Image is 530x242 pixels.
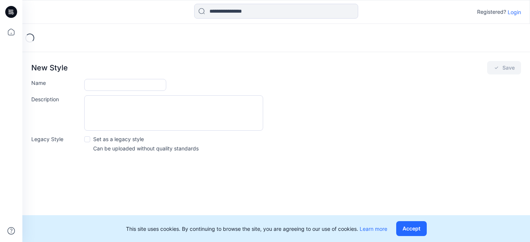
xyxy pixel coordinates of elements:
button: Accept [396,221,427,236]
p: Registered? [477,7,506,16]
p: Set as a legacy style [93,135,144,143]
p: This site uses cookies. By continuing to browse the site, you are agreeing to our use of cookies. [126,225,387,233]
p: New Style [31,63,68,72]
label: Name [31,79,80,87]
p: Can be uploaded without quality standards [93,144,199,152]
label: Legacy Style [31,135,80,143]
label: Description [31,95,80,103]
p: Login [508,8,521,16]
a: Learn more [360,226,387,232]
